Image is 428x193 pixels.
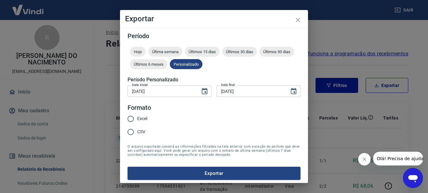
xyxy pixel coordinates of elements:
[4,4,53,9] span: Olá! Precisa de ajuda?
[373,152,423,165] iframe: Mensagem da empresa
[403,168,423,188] iframe: Botão para abrir a janela de mensagens
[130,59,167,69] div: Últimos 6 meses
[198,85,211,98] button: Choose date, selected date is 12 de ago de 2025
[148,47,182,57] div: Última semana
[128,145,300,157] span: O arquivo exportado conterá as informações filtradas na tela anterior com exceção do período que ...
[130,62,167,67] span: Últimos 6 meses
[290,13,305,28] button: close
[259,47,294,57] div: Últimos 90 dias
[222,47,257,57] div: Últimos 30 dias
[130,49,146,54] span: Hoje
[130,47,146,57] div: Hoje
[125,15,303,23] h4: Exportar
[185,47,220,57] div: Últimos 15 dias
[185,49,220,54] span: Últimos 15 dias
[137,129,145,135] span: CSV
[170,62,202,67] span: Personalizado
[217,85,285,97] input: DD/MM/YYYY
[221,83,235,87] label: Data final
[128,167,300,180] button: Exportar
[128,33,300,39] h5: Período
[259,49,294,54] span: Últimos 90 dias
[222,49,257,54] span: Últimos 30 dias
[287,85,300,98] button: Choose date, selected date is 19 de ago de 2025
[170,59,202,69] div: Personalizado
[128,77,300,83] h5: Período Personalizado
[128,103,151,112] legend: Formato
[132,83,148,87] label: Data inicial
[137,115,147,122] span: Excel
[358,153,371,165] iframe: Fechar mensagem
[148,49,182,54] span: Última semana
[128,85,196,97] input: DD/MM/YYYY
